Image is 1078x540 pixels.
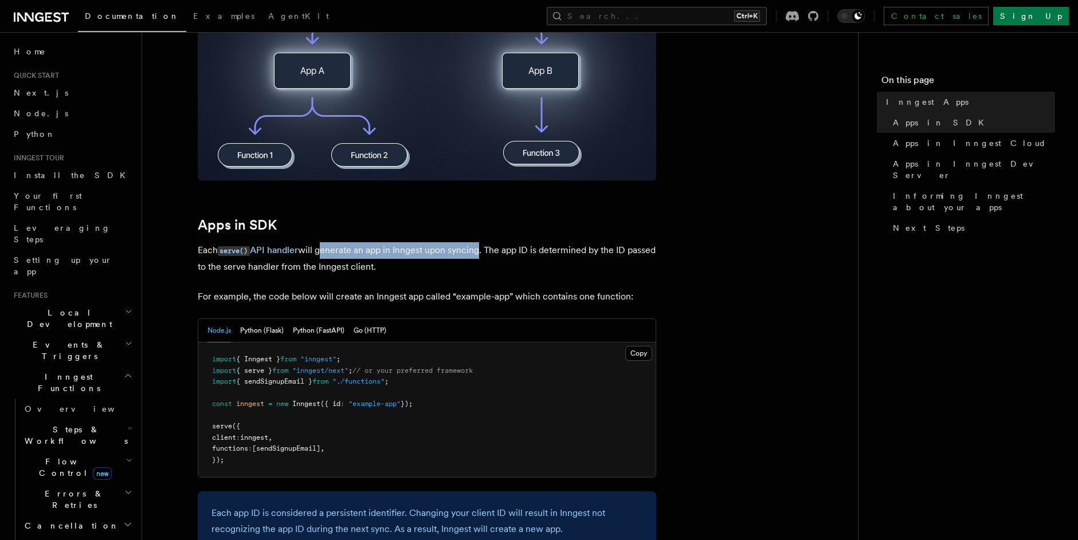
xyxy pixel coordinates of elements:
[268,433,272,442] span: ,
[9,339,125,362] span: Events & Triggers
[993,7,1069,25] a: Sign Up
[14,191,82,212] span: Your first Functions
[232,422,240,430] span: ({
[268,11,329,21] span: AgentKit
[218,246,250,256] code: serve()
[893,117,991,128] span: Apps in SDK
[14,109,68,118] span: Node.js
[9,366,135,399] button: Inngest Functions
[547,7,767,25] button: Search...Ctrl+K
[236,355,280,363] span: { Inngest }
[888,112,1055,133] a: Apps in SDK
[20,399,135,419] a: Overview
[354,319,386,342] button: Go (HTTP)
[9,371,124,394] span: Inngest Functions
[837,9,865,23] button: Toggle dark mode
[332,377,385,385] span: "./functions"
[893,190,1055,213] span: Informing Inngest about your apps
[340,400,344,408] span: :
[193,11,254,21] span: Examples
[9,218,135,250] a: Leveraging Steps
[218,245,298,255] a: serve()API handler
[9,250,135,282] a: Setting up your app
[348,400,401,408] span: "example-app"
[888,218,1055,238] a: Next Steps
[236,400,264,408] span: inngest
[93,467,112,480] span: new
[236,366,272,375] span: { serve }
[20,483,135,515] button: Errors & Retries
[884,7,989,25] a: Contact sales
[212,366,236,375] span: import
[9,302,135,334] button: Local Development
[320,444,324,452] span: ,
[888,153,1055,186] a: Apps in Inngest Dev Server
[236,377,312,385] span: { sendSignupEmail }
[20,419,135,451] button: Steps & Workflows
[320,400,340,408] span: ({ id
[20,424,128,447] span: Steps & Workflows
[625,346,652,361] button: Copy
[893,222,965,234] span: Next Steps
[20,488,124,511] span: Errors & Retries
[211,505,642,537] p: Each app ID is considered a persistent identifier. Changing your client ID will result in Inngest...
[886,96,969,108] span: Inngest Apps
[9,165,135,186] a: Install the SDK
[252,444,320,452] span: [sendSignupEmail]
[85,11,179,21] span: Documentation
[240,319,284,342] button: Python (Flask)
[20,451,135,483] button: Flow Controlnew
[9,334,135,366] button: Events & Triggers
[881,73,1055,92] h4: On this page
[198,217,277,233] a: Apps in SDK
[198,242,656,275] p: Each will generate an app in Inngest upon syncing. The app ID is determined by the ID passed to t...
[14,255,112,276] span: Setting up your app
[9,82,135,103] a: Next.js
[14,171,132,180] span: Install the SDK
[336,355,340,363] span: ;
[881,92,1055,112] a: Inngest Apps
[212,377,236,385] span: import
[14,223,111,244] span: Leveraging Steps
[888,186,1055,218] a: Informing Inngest about your apps
[240,433,268,442] span: inngest
[385,377,389,385] span: ;
[186,3,261,31] a: Examples
[280,355,296,363] span: from
[734,10,760,22] kbd: Ctrl+K
[248,444,252,452] span: :
[9,71,59,80] span: Quick start
[272,366,288,375] span: from
[212,400,232,408] span: const
[401,400,413,408] span: });
[261,3,336,31] a: AgentKit
[20,456,126,479] span: Flow Control
[14,88,68,97] span: Next.js
[207,319,231,342] button: Node.js
[14,46,46,57] span: Home
[292,366,348,375] span: "inngest/next"
[276,400,288,408] span: new
[292,400,320,408] span: Inngest
[9,41,135,62] a: Home
[9,291,48,300] span: Features
[212,456,224,464] span: });
[212,433,236,442] span: client
[9,307,125,330] span: Local Development
[78,3,186,32] a: Documentation
[9,103,135,124] a: Node.js
[300,355,336,363] span: "inngest"
[9,124,135,144] a: Python
[9,153,64,163] span: Inngest tour
[20,515,135,536] button: Cancellation
[212,444,248,452] span: functions
[20,520,119,531] span: Cancellation
[198,289,656,305] p: For example, the code below will create an Inngest app called “example-app” which contains one fu...
[893,158,1055,181] span: Apps in Inngest Dev Server
[212,422,232,430] span: serve
[893,137,1046,149] span: Apps in Inngest Cloud
[888,133,1055,153] a: Apps in Inngest Cloud
[293,319,344,342] button: Python (FastAPI)
[268,400,272,408] span: =
[236,433,240,442] span: :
